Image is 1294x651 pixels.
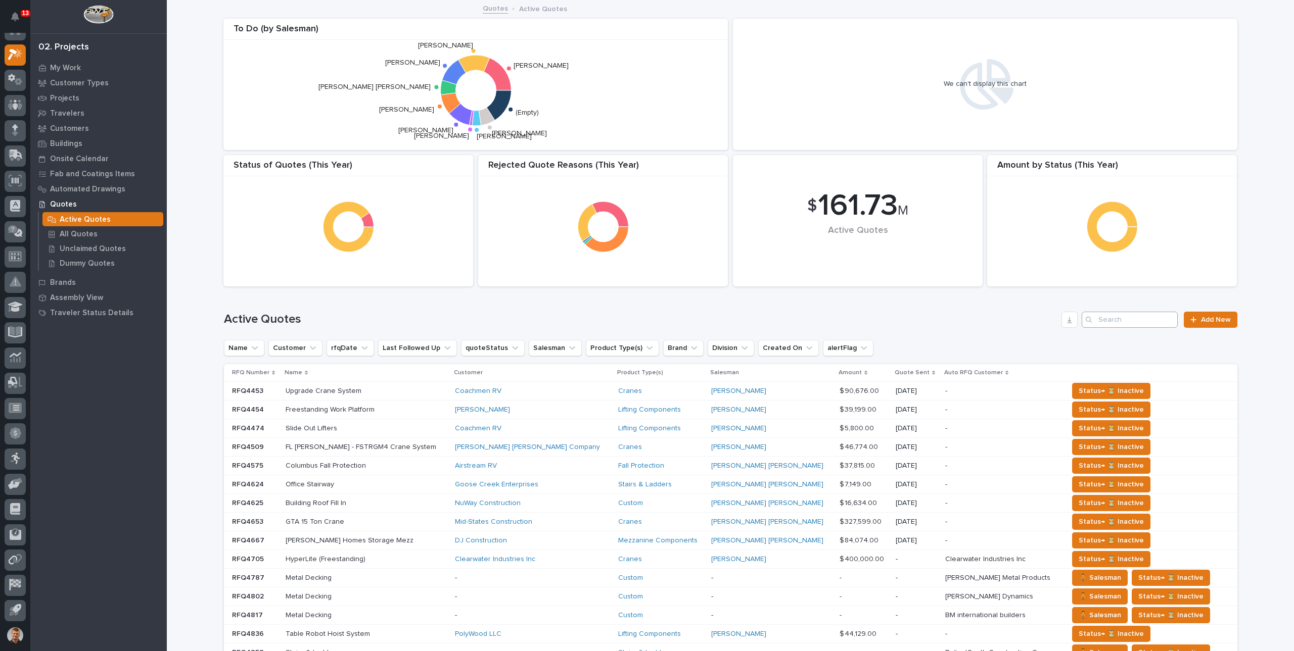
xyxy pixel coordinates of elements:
a: Custom [618,499,643,508]
a: My Work [30,60,167,75]
button: Status→ ⏳ Inactive [1072,495,1150,511]
text: [PERSON_NAME] [514,63,569,70]
a: Customer Types [30,75,167,90]
p: Product Type(s) [617,367,663,378]
p: - [896,574,937,582]
tr: RFQ4705RFQ4705 HyperLite (Freestanding)HyperLite (Freestanding) Clearwater Industries Inc Cranes ... [224,550,1237,569]
p: - [896,555,937,564]
span: 🧍 Salesman [1079,572,1121,584]
button: rfqDate [327,340,374,356]
button: alertFlag [823,340,873,356]
p: Buildings [50,139,82,148]
p: Metal Decking [286,572,334,582]
button: Status→ ⏳ Inactive [1072,458,1150,474]
a: All Quotes [39,227,167,241]
a: Unclaimed Quotes [39,241,167,256]
button: Status→ ⏳ Inactive [1072,626,1150,642]
a: [PERSON_NAME] [711,555,766,564]
p: [DATE] [896,536,937,545]
a: Clearwater Industries Inc [455,555,535,564]
a: Onsite Calendar [30,151,167,166]
p: RFQ4624 [232,478,266,489]
span: 🧍 Salesman [1079,609,1121,621]
p: - [896,592,937,601]
tr: RFQ4624RFQ4624 Office StairwayOffice Stairway Goose Creek Enterprises Stairs & Ladders [PERSON_NA... [224,475,1237,494]
p: - [711,611,831,620]
p: RFQ4625 [232,497,265,508]
p: RFQ4454 [232,404,266,414]
button: Status→ ⏳ Inactive [1072,551,1150,567]
p: Unclaimed Quotes [60,244,126,254]
p: [DATE] [896,499,937,508]
a: Cranes [618,555,642,564]
a: [PERSON_NAME] [PERSON_NAME] [711,480,823,489]
span: 🧍 Salesman [1079,590,1121,603]
p: Projects [50,94,79,103]
button: 🧍 Salesman [1072,588,1128,605]
button: Salesman [529,340,582,356]
a: Coachmen RV [455,424,501,433]
p: RFQ4509 [232,441,266,452]
button: 🧍 Salesman [1072,607,1128,623]
tr: RFQ4509RFQ4509 FL [PERSON_NAME] - FSTRGM4 Crane SystemFL [PERSON_NAME] - FSTRGM4 Crane System [PE... [224,438,1237,457]
p: - [455,574,610,582]
tr: RFQ4787RFQ4787 Metal DeckingMetal Decking -Custom --- -[PERSON_NAME] Metal Products[PERSON_NAME] ... [224,569,1237,587]
a: Fall Protection [618,462,664,470]
p: $ 90,676.00 [840,385,881,395]
span: Status→ ⏳ Inactive [1079,534,1144,546]
button: Status→ ⏳ Inactive [1132,588,1210,605]
p: $ 37,815.00 [840,460,877,470]
a: Cranes [618,443,642,452]
p: $ 44,129.00 [840,628,879,638]
button: Status→ ⏳ Inactive [1132,570,1210,586]
p: [PERSON_NAME] Homes Storage Mezz [286,534,415,545]
p: - [840,609,844,620]
tr: RFQ4454RFQ4454 Freestanding Work PlatformFreestanding Work Platform [PERSON_NAME] Lifting Compone... [224,400,1237,419]
a: [PERSON_NAME] [PERSON_NAME] Company [455,443,600,452]
p: Salesman [710,367,739,378]
tr: RFQ4653RFQ4653 GTA 15 Ton CraneGTA 15 Ton Crane Mid-States Construction Cranes [PERSON_NAME] [PER... [224,513,1237,531]
p: - [896,611,937,620]
span: Status→ ⏳ Inactive [1079,497,1144,509]
a: Mid-States Construction [455,518,532,526]
a: PolyWood LLC [455,630,501,638]
p: RFQ4836 [232,628,266,638]
div: To Do (by Salesman) [223,24,728,40]
p: Travelers [50,109,84,118]
a: Automated Drawings [30,181,167,196]
a: Quotes [483,2,508,14]
p: Clearwater Industries Inc [945,553,1028,564]
a: Add New [1184,312,1237,328]
a: Cranes [618,387,642,395]
a: Active Quotes [39,212,167,226]
p: [PERSON_NAME] Dynamics [945,590,1035,601]
a: [PERSON_NAME] [711,443,766,452]
a: Fab and Coatings Items [30,166,167,181]
a: Traveler Status Details [30,305,167,320]
p: [DATE] [896,480,937,489]
a: Customers [30,121,167,136]
p: Freestanding Work Platform [286,404,377,414]
a: Projects [30,90,167,106]
p: - [455,592,610,601]
span: $ [807,196,817,216]
a: [PERSON_NAME] [PERSON_NAME] [711,518,823,526]
p: - [455,611,610,620]
text: [PERSON_NAME] [398,127,453,134]
input: Search [1082,312,1178,328]
a: Brands [30,275,167,290]
p: RFQ Number [232,367,269,378]
p: - [945,422,949,433]
tr: RFQ4817RFQ4817 Metal DeckingMetal Decking -Custom --- -BM international buildersBM international ... [224,606,1237,625]
span: Status→ ⏳ Inactive [1138,590,1204,603]
p: [DATE] [896,518,937,526]
p: Onsite Calendar [50,155,109,164]
a: Lifting Components [618,424,681,433]
p: Building Roof Fill In [286,497,348,508]
p: $ 400,000.00 [840,553,886,564]
a: [PERSON_NAME] [711,424,766,433]
button: Product Type(s) [586,340,659,356]
div: Status of Quotes (This Year) [223,160,473,177]
div: 02. Projects [38,42,89,53]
